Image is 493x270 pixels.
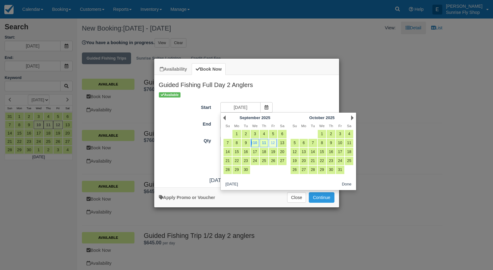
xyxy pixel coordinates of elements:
[223,115,226,120] a: Prev
[242,166,250,174] a: 30
[154,102,216,111] label: Start
[300,157,308,165] a: 20
[300,139,308,147] a: 6
[345,157,353,165] a: 25
[309,192,334,203] button: Add to Booking
[154,177,339,184] div: :
[251,148,259,156] a: 17
[327,130,335,138] a: 2
[159,92,181,98] span: Available
[225,124,230,128] span: Sunday
[336,166,344,174] a: 31
[154,119,216,127] label: End
[336,130,344,138] a: 3
[326,115,335,120] span: 2025
[319,124,325,128] span: Wednesday
[339,181,354,189] button: Done
[327,166,335,174] a: 30
[278,157,286,165] a: 27
[291,166,299,174] a: 26
[269,157,277,165] a: 26
[251,157,259,165] a: 24
[242,148,250,156] a: 16
[271,124,275,128] span: Friday
[300,166,308,174] a: 27
[269,139,277,147] a: 12
[336,139,344,147] a: 10
[244,124,248,128] span: Tuesday
[223,139,232,147] a: 7
[347,124,351,128] span: Saturday
[260,139,268,147] a: 11
[291,139,299,147] a: 5
[232,157,241,165] a: 22
[261,115,270,120] span: 2025
[292,124,297,128] span: Sunday
[329,124,333,128] span: Thursday
[280,124,284,128] span: Saturday
[242,139,250,147] a: 9
[308,139,317,147] a: 7
[308,166,317,174] a: 28
[327,157,335,165] a: 23
[318,166,326,174] a: 29
[311,124,315,128] span: Tuesday
[336,157,344,165] a: 24
[154,75,339,184] div: Item Modal
[318,157,326,165] a: 22
[251,130,259,138] a: 3
[278,148,286,156] a: 20
[232,148,241,156] a: 15
[260,157,268,165] a: 25
[223,157,232,165] a: 21
[154,135,216,144] label: Qty
[232,166,241,174] a: 29
[327,148,335,156] a: 16
[318,139,326,147] a: 8
[287,192,306,203] button: Close
[269,130,277,138] a: 5
[318,148,326,156] a: 15
[308,148,317,156] a: 14
[345,148,353,156] a: 18
[232,130,241,138] a: 1
[192,63,226,75] a: Book Now
[154,75,339,91] h2: Guided Fishing Full Day 2 Anglers
[260,130,268,138] a: 4
[327,139,335,147] a: 9
[336,148,344,156] a: 17
[159,195,215,200] a: Apply Voucher
[345,130,353,138] a: 4
[262,124,266,128] span: Thursday
[240,115,260,120] span: September
[309,115,325,120] span: October
[234,124,239,128] span: Monday
[252,124,257,128] span: Wednesday
[301,124,306,128] span: Monday
[291,148,299,156] a: 12
[308,157,317,165] a: 21
[269,148,277,156] a: 19
[278,139,286,147] a: 13
[351,115,354,120] a: Next
[338,124,342,128] span: Friday
[300,148,308,156] a: 13
[242,130,250,138] a: 2
[278,130,286,138] a: 6
[156,63,191,75] a: Availability
[210,177,248,183] span: [DATE] - [DATE]
[223,166,232,174] a: 28
[251,139,259,147] a: 10
[242,157,250,165] a: 23
[260,148,268,156] a: 18
[223,148,232,156] a: 14
[223,181,240,189] button: [DATE]
[291,157,299,165] a: 19
[318,130,326,138] a: 1
[345,139,353,147] a: 11
[232,139,241,147] a: 8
